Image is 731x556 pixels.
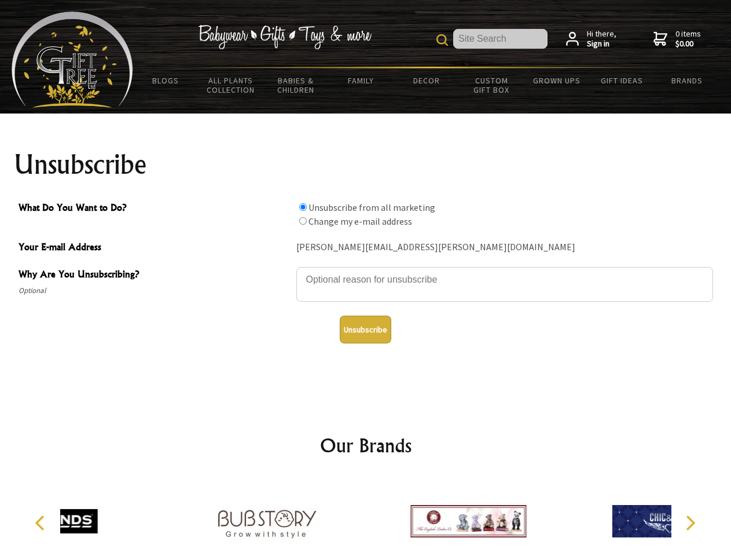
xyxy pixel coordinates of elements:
[299,203,307,211] input: What Do You Want to Do?
[29,510,54,536] button: Previous
[453,29,548,49] input: Site Search
[459,68,524,102] a: Custom Gift Box
[198,25,372,49] img: Babywear - Gifts - Toys & more
[394,68,459,93] a: Decor
[524,68,589,93] a: Grown Ups
[296,267,713,302] textarea: Why Are You Unsubscribing?
[199,68,264,102] a: All Plants Collection
[653,29,701,49] a: 0 items$0.00
[677,510,703,536] button: Next
[340,316,391,343] button: Unsubscribe
[675,28,701,49] span: 0 items
[14,151,718,178] h1: Unsubscribe
[19,200,291,217] span: What Do You Want to Do?
[675,39,701,49] strong: $0.00
[133,68,199,93] a: BLOGS
[436,34,448,46] img: product search
[263,68,329,102] a: Babies & Children
[308,202,435,213] label: Unsubscribe from all marketing
[23,431,708,459] h2: Our Brands
[308,215,412,227] label: Change my e-mail address
[587,39,616,49] strong: Sign in
[19,267,291,284] span: Why Are You Unsubscribing?
[566,29,616,49] a: Hi there,Sign in
[12,12,133,108] img: Babyware - Gifts - Toys and more...
[19,240,291,257] span: Your E-mail Address
[296,239,713,257] div: [PERSON_NAME][EMAIL_ADDRESS][PERSON_NAME][DOMAIN_NAME]
[587,29,616,49] span: Hi there,
[19,284,291,298] span: Optional
[655,68,720,93] a: Brands
[329,68,394,93] a: Family
[589,68,655,93] a: Gift Ideas
[299,217,307,225] input: What Do You Want to Do?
